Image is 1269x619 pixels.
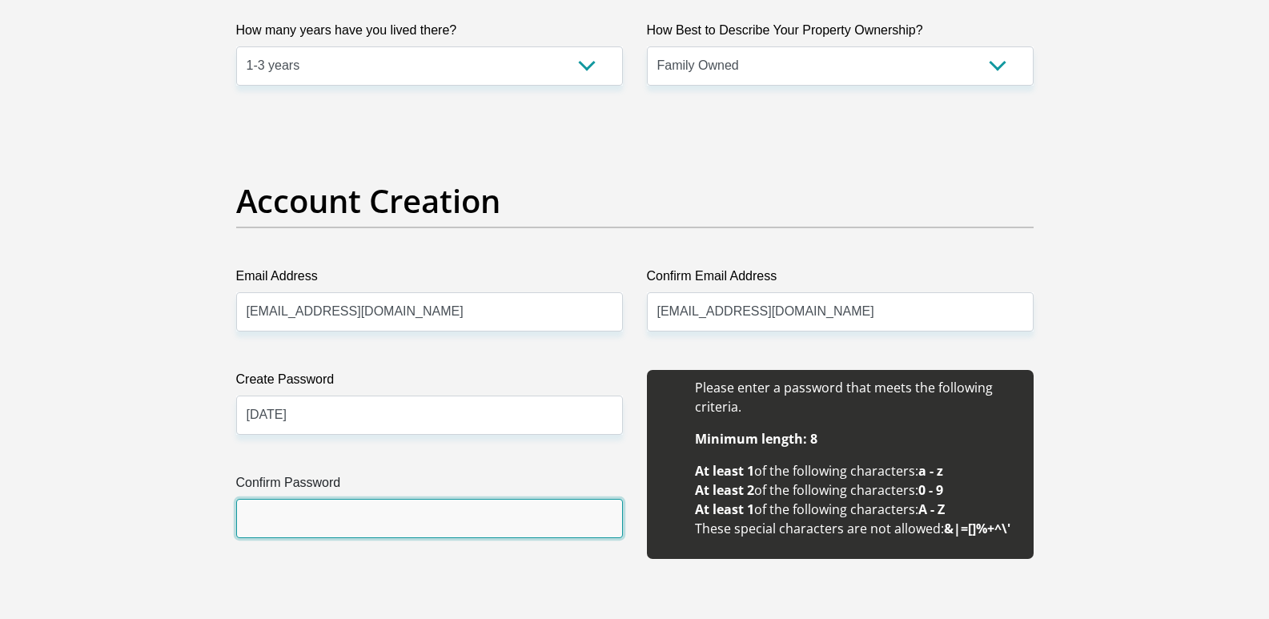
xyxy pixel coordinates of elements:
[918,500,945,518] b: A - Z
[695,462,754,480] b: At least 1
[236,182,1034,220] h2: Account Creation
[647,292,1034,332] input: Confirm Email Address
[236,21,623,46] label: How many years have you lived there?
[236,46,623,86] select: Please select a value
[236,473,623,499] label: Confirm Password
[695,461,1018,480] li: of the following characters:
[236,292,623,332] input: Email Address
[918,481,943,499] b: 0 - 9
[695,519,1018,538] li: These special characters are not allowed:
[695,430,817,448] b: Minimum length: 8
[647,267,1034,292] label: Confirm Email Address
[647,21,1034,46] label: How Best to Describe Your Property Ownership?
[236,267,623,292] label: Email Address
[695,480,1018,500] li: of the following characters:
[918,462,943,480] b: a - z
[236,396,623,435] input: Create Password
[647,46,1034,86] select: Please select a value
[236,499,623,538] input: Confirm Password
[695,378,1018,416] li: Please enter a password that meets the following criteria.
[944,520,1010,537] b: &|=[]%+^\'
[695,500,754,518] b: At least 1
[695,481,754,499] b: At least 2
[695,500,1018,519] li: of the following characters:
[236,370,623,396] label: Create Password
